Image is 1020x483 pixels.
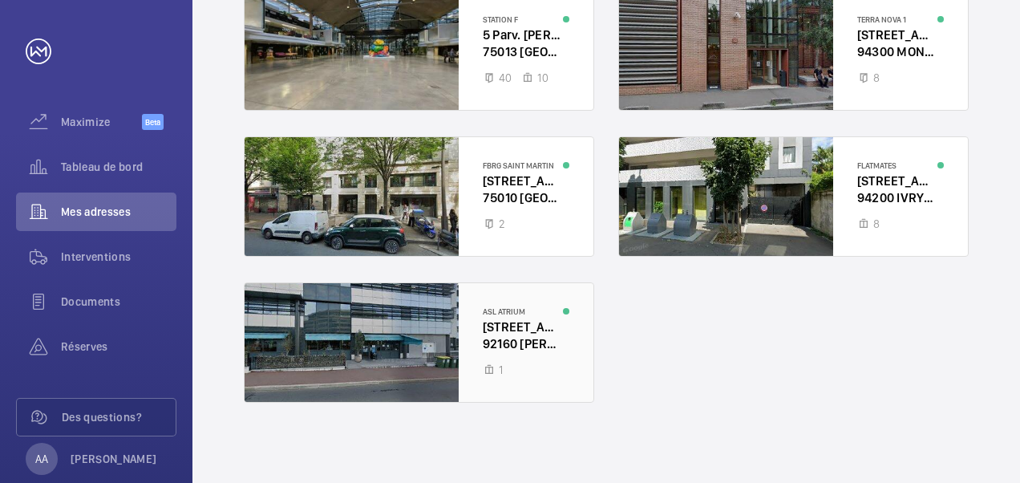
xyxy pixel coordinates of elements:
span: Maximize [61,114,142,130]
span: Tableau de bord [61,159,176,175]
p: AA [35,451,48,467]
span: Réserves [61,339,176,355]
span: Interventions [61,249,176,265]
span: Documents [61,294,176,310]
span: Des questions? [62,409,176,425]
p: [PERSON_NAME] [71,451,157,467]
span: Beta [142,114,164,130]
span: Mes adresses [61,204,176,220]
